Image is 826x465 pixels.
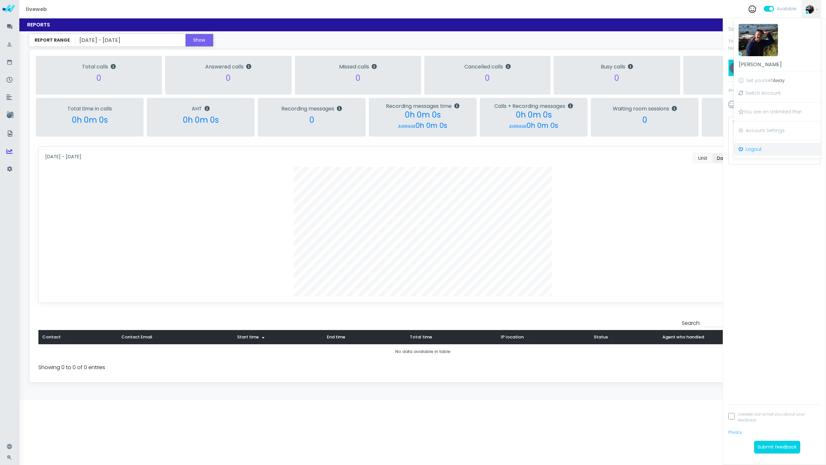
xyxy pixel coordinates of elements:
h2: 0 [297,72,418,84]
h5: AHT [149,106,252,112]
p: Thank you for taking the time to give us feedback about the liveweb portal. [728,38,821,52]
h2: 0h 0m 0s [38,114,141,126]
b: Away [773,77,785,84]
th: End time: activate to sort column ascending [323,330,406,344]
img: homepage [2,2,15,15]
div: Unit [693,153,713,163]
h5: Total calls [38,64,159,70]
h2: 0 [686,72,807,84]
h2: 0 [556,72,677,84]
h5: Answered calls [168,64,289,70]
h2: 0 [168,72,289,84]
span: AVERAGE [509,124,527,129]
th: Contact Email: activate to sort column ascending [117,330,233,344]
a: Account Settings [734,124,821,137]
a: Privacy [728,429,742,435]
th: IP location: activate to sort column ascending [497,330,590,344]
h2: 0 [427,72,548,84]
h2: 0 [38,72,159,84]
img: user [739,24,778,56]
p: Liveweb can email you about your feedback [738,411,821,423]
h5: Calls + Recording messages [482,103,585,109]
th: Status: activate to sort column ascending [590,330,659,344]
h3: 0h 0m 0s [482,121,585,131]
button: Show [186,34,213,46]
a: Switch Account [734,87,821,99]
input: Search: [704,319,807,327]
span: AVERAGE [398,124,416,129]
h5: Waiting room sessions [593,106,696,112]
h2: 0h 0m 0s [371,109,474,121]
th: Start time: activate to sort column ascending [233,330,323,344]
div: Reports [27,21,826,29]
span: Set yourself [746,77,785,84]
div: Yes [728,99,736,110]
small: [DATE] - [DATE] [45,153,81,163]
h2: 0 [593,114,696,126]
div: Showing 0 to 0 of 0 entries [38,364,105,371]
h5: Total time in calls [38,106,141,112]
img: user [806,5,814,13]
p: Send us feedback [728,25,821,33]
button: Submit feedback [754,441,800,454]
h2: 0h 0m 0s [149,114,252,126]
th: Contact: activate to sort column ascending [38,330,117,344]
h5: Missed calls [297,64,418,70]
h2: 0 [260,114,363,126]
h2: 0h 0m 0s [482,109,585,121]
span: Switch Account [746,90,781,97]
th: Agent who handled: activate to sort column ascending [659,330,807,344]
h2: 0h 0m 0s [704,109,807,121]
a: Set yourselfAway [734,74,821,87]
h3: 0h 0m 0s [371,121,474,131]
h5: Busy calls [556,64,677,70]
td: No data available in table [38,344,807,358]
div: REPORT RANGE [29,34,75,46]
h3: 0h 0m 0s [704,121,807,131]
a: You are on Unlimited Plan [734,106,821,118]
div: Available [777,5,797,12]
h5: Rejected calls [686,64,807,70]
div: liveweb [22,0,51,18]
p: Are you satisfied with your experience? [728,87,821,94]
label: Search: [682,319,807,327]
h5: Recording messages [260,106,363,112]
h5: Waiting room time [704,103,807,109]
h5: Recording messages time [371,103,474,109]
h5: Cancelled calls [427,64,548,70]
th: Total time: activate to sort column ascending [406,330,497,344]
a: Logout [734,143,821,156]
h4: [PERSON_NAME] [739,61,821,68]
